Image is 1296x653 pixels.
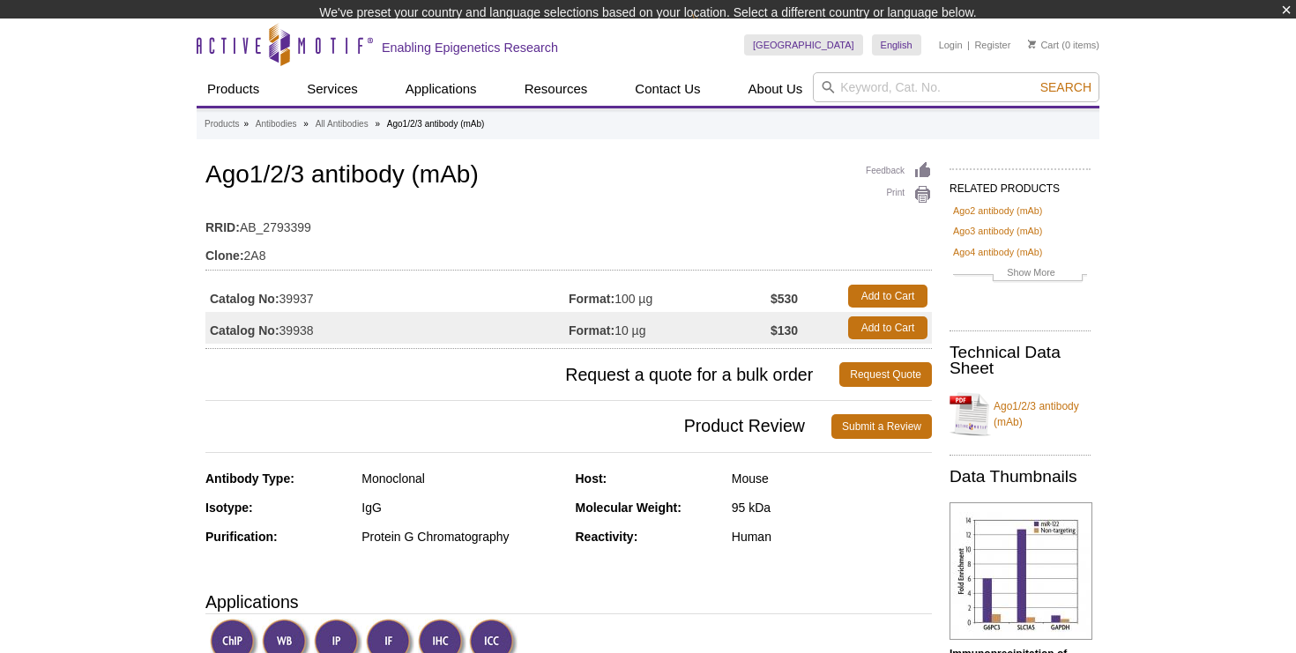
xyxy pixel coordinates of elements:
li: » [375,119,380,129]
a: Print [866,185,932,204]
li: | [967,34,970,56]
h1: Ago1/2/3 antibody (mAb) [205,161,932,191]
strong: $130 [771,323,798,338]
a: Antibodies [256,116,297,132]
span: Request a quote for a bulk order [205,362,839,387]
li: Ago1/2/3 antibody (mAb) [387,119,485,129]
a: Submit a Review [831,414,932,439]
a: Register [974,39,1010,51]
a: Ago1/2/3 antibody (mAb) [950,388,1091,441]
input: Keyword, Cat. No. [813,72,1099,102]
strong: Purification: [205,530,278,544]
strong: Isotype: [205,501,253,515]
a: English [872,34,921,56]
span: Search [1040,80,1091,94]
strong: Antibody Type: [205,471,294,486]
h3: Applications [205,589,932,615]
strong: Catalog No: [210,291,279,307]
a: About Us [738,72,814,106]
td: 100 µg [569,280,771,312]
div: Protein G Chromatography [361,529,562,545]
a: Add to Cart [848,316,927,339]
strong: Catalog No: [210,323,279,338]
li: » [243,119,249,129]
a: Services [296,72,369,106]
a: Ago4 antibody (mAb) [953,244,1042,260]
td: 39938 [205,312,569,344]
h2: Data Thumbnails [950,469,1091,485]
a: Applications [395,72,488,106]
a: Products [197,72,270,106]
div: 95 kDa [732,500,932,516]
img: Ago1/2/3 antibody (mAb) tested by immunoprecipitation. [950,502,1092,640]
h2: Enabling Epigenetics Research [382,40,558,56]
a: Resources [514,72,599,106]
td: AB_2793399 [205,209,932,237]
a: Request Quote [839,362,932,387]
strong: Reactivity: [576,530,638,544]
td: 10 µg [569,312,771,344]
div: IgG [361,500,562,516]
a: Contact Us [624,72,711,106]
strong: RRID: [205,219,240,235]
a: Show More [953,264,1087,285]
a: Ago3 antibody (mAb) [953,223,1042,239]
a: Feedback [866,161,932,181]
a: Ago2 antibody (mAb) [953,203,1042,219]
a: [GEOGRAPHIC_DATA] [744,34,863,56]
strong: Host: [576,471,607,486]
div: Mouse [732,471,932,486]
a: Add to Cart [848,285,927,308]
img: Change Here [692,13,739,55]
li: » [303,119,309,129]
td: 2A8 [205,237,932,265]
li: (0 items) [1028,34,1099,56]
div: Monoclonal [361,471,562,486]
span: Product Review [205,414,831,439]
img: Your Cart [1028,40,1036,48]
strong: Format: [569,323,614,338]
h2: Technical Data Sheet [950,345,1091,376]
a: Login [939,39,963,51]
strong: $530 [771,291,798,307]
a: Products [205,116,239,132]
strong: Clone: [205,248,244,263]
button: Search [1035,79,1097,95]
a: All Antibodies [316,116,369,132]
div: Human [732,529,932,545]
a: Cart [1028,39,1059,51]
strong: Format: [569,291,614,307]
strong: Molecular Weight: [576,501,682,515]
td: 39937 [205,280,569,312]
h2: RELATED PRODUCTS [950,168,1091,200]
